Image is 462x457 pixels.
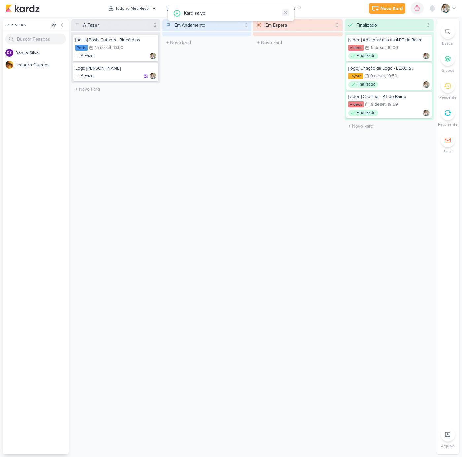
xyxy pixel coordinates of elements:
div: , 19:59 [386,102,398,107]
div: 2 [151,22,159,29]
p: A Fazer [81,73,95,79]
li: Ctrl + F [436,24,459,46]
p: Finalizado [356,81,375,88]
div: Responsável: Raphael Simas [150,53,156,59]
div: Posts [75,45,88,51]
div: 15 de set [95,46,111,50]
div: Responsável: Raphael Simas [423,110,430,116]
div: Finalizado [356,22,377,29]
p: Pendente [439,94,457,100]
img: Raphael Simas [423,110,430,116]
div: [video] Clip final - PT do Bairro [348,94,430,100]
div: A Fazer [75,53,95,59]
input: + Novo kard [164,38,250,47]
input: + Novo kard [73,85,159,94]
p: Finalizado [356,53,375,59]
button: Novo Kard [369,3,405,14]
img: Leandro Guedes [5,61,13,69]
div: 3 [424,22,432,29]
img: Raphael Simas [150,53,156,59]
p: Buscar [442,40,454,46]
p: DS [7,51,12,55]
p: Finalizado [356,110,375,116]
div: Vídeos [348,45,364,51]
p: Grupos [441,67,454,73]
div: Responsável: Raphael Simas [423,53,430,59]
p: Email [443,149,453,155]
p: Recorrente [438,122,458,127]
div: [video] Adicionar clip final PT do Bairro [348,37,430,43]
div: , 19:59 [385,74,397,78]
div: Pessoas [5,22,50,28]
p: Arquivo [441,443,455,449]
input: + Novo kard [346,122,432,131]
div: A Fazer [83,22,99,29]
div: 0 [242,22,250,29]
div: Logo Ramon [75,65,156,71]
div: Responsável: Raphael Simas [150,73,156,79]
div: Responsável: Raphael Simas [423,81,430,88]
div: Finalizado [348,81,378,88]
div: 9 de set [370,74,385,78]
img: kardz.app [5,4,40,12]
img: Raphael Simas [150,73,156,79]
div: , 16:00 [111,46,123,50]
div: D a n i l o S i l v a [15,50,69,56]
div: A Fazer [75,73,95,79]
div: 0 [333,22,341,29]
img: Raphael Simas [423,81,430,88]
div: 9 de set [371,102,386,107]
input: Buscar Pessoas [5,34,66,44]
img: Raphael Simas [441,4,450,13]
p: A Fazer [81,53,95,59]
div: [posts] Posts Outubro - Biocárdios [75,37,156,43]
div: 5 de set [371,46,386,50]
div: Novo Kard [380,5,403,12]
div: Em Espera [265,22,287,29]
div: , 16:00 [386,46,398,50]
div: Finalizado [348,53,378,59]
div: L e a n d r o G u e d e s [15,61,69,68]
div: Layout [348,73,363,79]
div: Finalizado [348,110,378,116]
div: [logo] Criação de Logo - LEXORA [348,65,430,71]
div: Danilo Silva [5,49,13,57]
div: Em Andamento [174,22,205,29]
div: Vídeos [348,101,364,107]
div: Kard salvo [184,9,281,17]
img: Raphael Simas [423,53,430,59]
input: + Novo kard [255,38,341,47]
